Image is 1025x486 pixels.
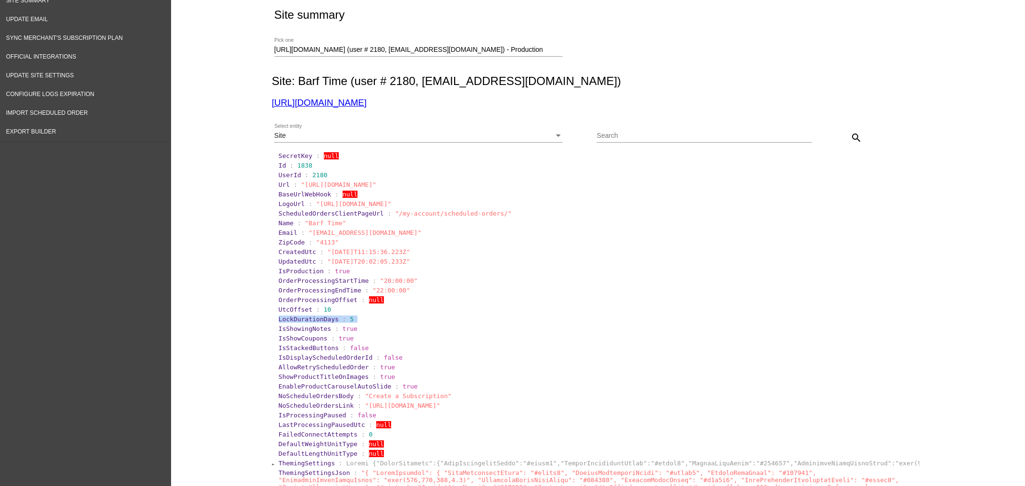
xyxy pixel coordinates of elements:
span: : [316,306,320,313]
span: SecretKey [279,152,312,159]
span: NoScheduleOrdersLink [279,402,354,409]
span: UserId [279,171,301,179]
span: Name [279,219,294,227]
span: : [372,373,376,380]
span: : [294,181,297,188]
span: OrderProcessingStartTime [279,277,369,284]
mat-select: Select entity [274,132,563,140]
span: : [358,402,361,409]
span: IsProduction [279,267,324,275]
span: : [335,191,339,198]
span: : [369,421,373,428]
span: "[URL][DOMAIN_NAME]" [316,200,392,207]
span: null [343,191,358,198]
span: : [335,325,339,332]
span: : [309,200,312,207]
span: LogoUrl [279,200,305,207]
span: EnableProductCarouselAutoSlide [279,383,392,390]
span: Site [274,132,286,139]
span: IsDisplayScheduledOrderId [279,354,373,361]
span: "[DATE]T20:02:05.233Z" [327,258,410,265]
span: IsShowCoupons [279,335,328,342]
span: : [376,354,380,361]
span: "[DATE]T11:15:36.223Z" [327,248,410,255]
span: : [343,316,346,323]
span: DefaultLengthUnitType [279,450,358,457]
span: : [365,287,369,294]
span: : [316,152,320,159]
span: NoScheduleOrdersBody [279,392,354,400]
span: : [361,450,365,457]
span: "Barf Time" [305,219,346,227]
span: "[EMAIL_ADDRESS][DOMAIN_NAME]" [309,229,421,236]
span: "Create a Subscription" [365,392,452,400]
span: true [403,383,418,390]
input: Search [597,132,812,140]
span: : [297,219,301,227]
span: true [335,267,350,275]
span: LockDurationDays [279,316,339,323]
span: : [343,344,346,352]
span: true [339,335,354,342]
span: DefaultWeightUnitType [279,440,358,448]
span: : [361,296,365,304]
span: UpdatedUtc [279,258,316,265]
span: null [376,421,391,428]
span: Id [279,162,286,169]
span: FailedConnectAttempts [279,431,358,438]
span: ThemingSettingsJson [279,469,350,476]
span: true [380,364,395,371]
span: : [372,364,376,371]
span: null [369,296,384,304]
span: Email [279,229,297,236]
span: IsStackedButtons [279,344,339,352]
span: IsShowingNotes [279,325,332,332]
span: CreatedUtc [279,248,316,255]
span: Sync Merchant's Subscription Plan [6,35,123,41]
span: : [301,229,305,236]
span: null [369,440,384,448]
input: Number [274,46,563,54]
span: : [395,383,399,390]
span: null [324,152,339,159]
span: 0 [369,431,373,438]
span: false [358,412,376,419]
span: "/my-account/scheduled-orders/" [395,210,512,217]
mat-icon: search [851,132,862,144]
span: : [361,431,365,438]
span: LastProcessingPausedUtc [279,421,365,428]
span: : [309,239,312,246]
span: Export Builder [6,128,56,135]
span: Configure logs expiration [6,91,95,97]
span: ShowProductTitleOnImages [279,373,369,380]
span: ThemingSettings [279,460,335,467]
span: "20:00:00" [380,277,418,284]
span: true [343,325,358,332]
span: UtcOffset [279,306,312,313]
span: : [327,267,331,275]
span: : [320,248,324,255]
span: : [290,162,294,169]
span: BaseUrlWebHook [279,191,332,198]
a: [URL][DOMAIN_NAME] [272,97,367,108]
span: Official Integrations [6,53,76,60]
span: Import Scheduled Order [6,109,88,116]
span: 10 [324,306,332,313]
span: OrderProcessingOffset [279,296,358,304]
span: Url [279,181,290,188]
span: 1838 [297,162,312,169]
span: : [361,440,365,448]
span: 2180 [312,171,327,179]
span: : [358,392,361,400]
span: 5 [350,316,354,323]
span: Update Email [6,16,48,23]
h2: Site summary [274,8,345,22]
span: null [369,450,384,457]
span: OrderProcessingEndTime [279,287,361,294]
span: ScheduledOrdersClientPageUrl [279,210,384,217]
span: "[URL][DOMAIN_NAME]" [301,181,377,188]
span: : [354,469,358,476]
span: "4113" [316,239,339,246]
h2: Site: Barf Time (user # 2180, [EMAIL_ADDRESS][DOMAIN_NAME]) [272,74,920,88]
span: : [372,277,376,284]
